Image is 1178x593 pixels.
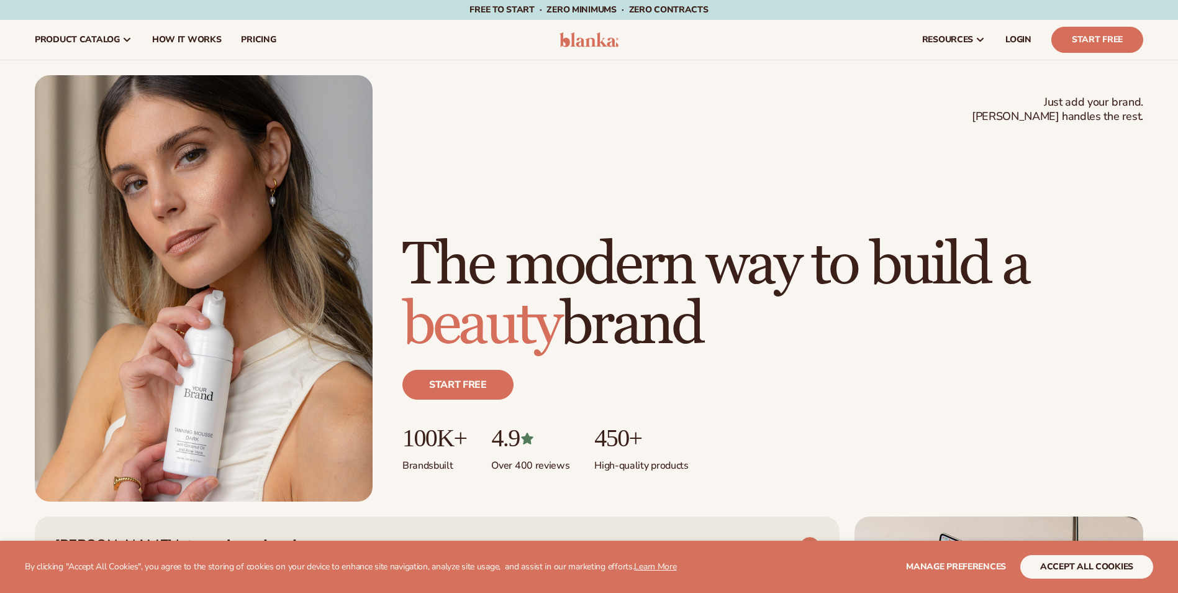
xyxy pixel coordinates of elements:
img: logo [560,32,618,47]
span: pricing [241,35,276,45]
p: 100K+ [402,425,466,452]
a: product catalog [25,20,142,60]
button: accept all cookies [1020,555,1153,579]
span: resources [922,35,973,45]
a: How It Works [142,20,232,60]
a: resources [912,20,995,60]
img: Female holding tanning mousse. [35,75,373,502]
p: By clicking "Accept All Cookies", you agree to the storing of cookies on your device to enhance s... [25,562,677,572]
a: Start free [402,370,514,400]
a: Learn More [634,561,676,572]
span: Manage preferences [906,561,1006,572]
span: Just add your brand. [PERSON_NAME] handles the rest. [972,95,1143,124]
a: LOGIN [995,20,1041,60]
span: product catalog [35,35,120,45]
span: LOGIN [1005,35,1031,45]
span: beauty [402,288,560,361]
p: High-quality products [594,452,688,472]
a: Start Free [1051,27,1143,53]
span: How It Works [152,35,222,45]
button: Manage preferences [906,555,1006,579]
h1: The modern way to build a brand [402,236,1143,355]
a: pricing [231,20,286,60]
p: Brands built [402,452,466,472]
p: 4.9 [491,425,569,452]
p: 450+ [594,425,688,452]
a: VIEW PRODUCTS [711,536,820,556]
p: Over 400 reviews [491,452,569,472]
span: Free to start · ZERO minimums · ZERO contracts [469,4,708,16]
